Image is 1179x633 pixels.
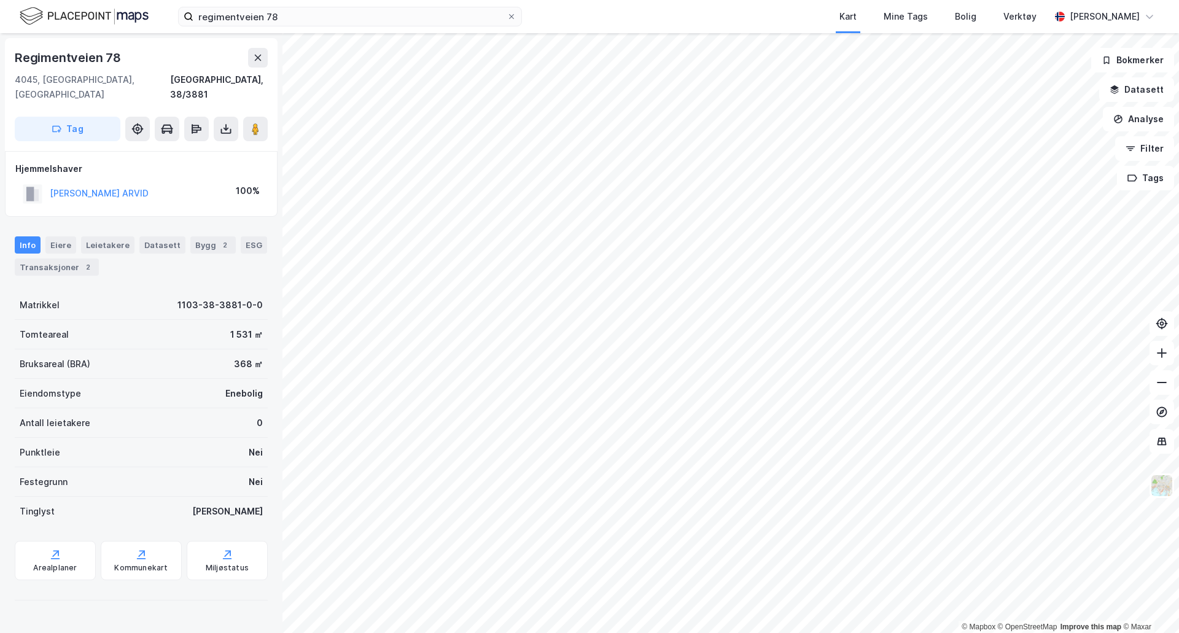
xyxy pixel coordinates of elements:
button: Tag [15,117,120,141]
div: Tinglyst [20,504,55,519]
button: Datasett [1099,77,1174,102]
div: Bolig [955,9,976,24]
div: Eiendomstype [20,386,81,401]
div: 100% [236,184,260,198]
div: Kommunekart [114,563,168,573]
div: Matrikkel [20,298,60,313]
div: Miljøstatus [206,563,249,573]
div: Arealplaner [33,563,77,573]
div: 1 531 ㎡ [230,327,263,342]
div: Kart [839,9,857,24]
div: [PERSON_NAME] [1070,9,1140,24]
div: Verktøy [1003,9,1037,24]
img: Z [1150,474,1173,497]
div: Punktleie [20,445,60,460]
div: 1103-38-3881-0-0 [177,298,263,313]
div: [PERSON_NAME] [192,504,263,519]
div: Bruksareal (BRA) [20,357,90,371]
div: Nei [249,475,263,489]
div: Mine Tags [884,9,928,24]
div: Festegrunn [20,475,68,489]
div: [GEOGRAPHIC_DATA], 38/3881 [170,72,268,102]
div: Antall leietakere [20,416,90,430]
button: Bokmerker [1091,48,1174,72]
button: Filter [1115,136,1174,161]
div: 0 [257,416,263,430]
div: Info [15,236,41,254]
a: Improve this map [1060,623,1121,631]
input: Søk på adresse, matrikkel, gårdeiere, leietakere eller personer [193,7,507,26]
div: ESG [241,236,267,254]
div: 2 [219,239,231,251]
div: Enebolig [225,386,263,401]
div: Eiere [45,236,76,254]
div: Regimentveien 78 [15,48,123,68]
div: Tomteareal [20,327,69,342]
button: Analyse [1103,107,1174,131]
div: Kontrollprogram for chat [1118,574,1179,633]
img: logo.f888ab2527a4732fd821a326f86c7f29.svg [20,6,149,27]
div: 368 ㎡ [234,357,263,371]
div: Nei [249,445,263,460]
iframe: Chat Widget [1118,574,1179,633]
div: Datasett [139,236,185,254]
a: OpenStreetMap [998,623,1057,631]
div: Bygg [190,236,236,254]
div: 2 [82,261,94,273]
div: 4045, [GEOGRAPHIC_DATA], [GEOGRAPHIC_DATA] [15,72,170,102]
div: Hjemmelshaver [15,161,267,176]
a: Mapbox [962,623,995,631]
button: Tags [1117,166,1174,190]
div: Leietakere [81,236,134,254]
div: Transaksjoner [15,258,99,276]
